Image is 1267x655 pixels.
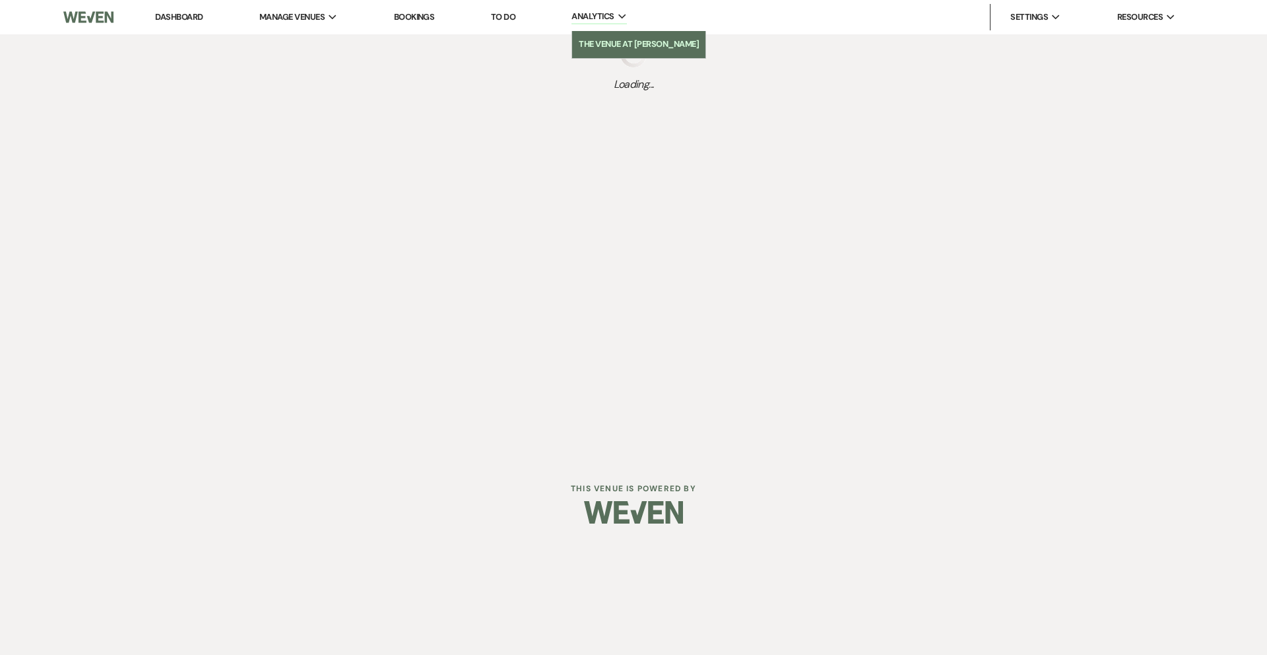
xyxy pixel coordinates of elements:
[394,11,435,22] a: Bookings
[491,11,515,22] a: To Do
[584,489,683,535] img: Weven Logo
[1010,11,1048,24] span: Settings
[1117,11,1163,24] span: Resources
[259,11,325,24] span: Manage Venues
[579,38,699,51] li: The Venue at [PERSON_NAME]
[614,77,654,92] span: Loading...
[155,11,203,22] a: Dashboard
[63,3,114,31] img: Weven Logo
[572,31,705,57] a: The Venue at [PERSON_NAME]
[571,10,614,23] span: Analytics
